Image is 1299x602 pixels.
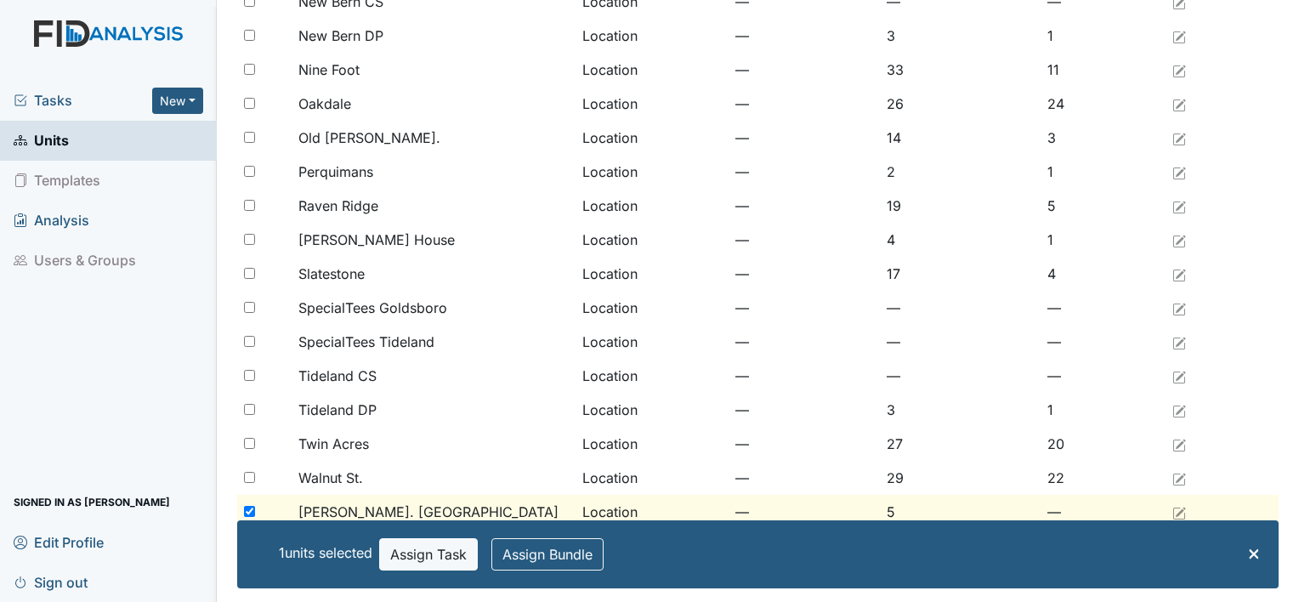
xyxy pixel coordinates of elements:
td: Location [576,223,729,257]
button: Assign Task [379,538,478,571]
a: Edit [1172,264,1186,284]
span: Nine Foot [298,60,360,80]
td: Location [576,461,729,495]
td: 22 [1041,461,1166,495]
td: 14 [880,121,1041,155]
td: 3 [880,393,1041,427]
a: Edit [1172,230,1186,250]
td: 27 [880,427,1041,461]
td: 1 [1041,223,1166,257]
span: Oakdale [298,94,351,114]
a: Edit [1172,128,1186,148]
a: Edit [1172,468,1186,488]
td: — [880,291,1041,325]
a: Edit [1172,60,1186,80]
span: Tideland DP [298,400,377,420]
td: — [729,19,880,53]
td: Location [576,257,729,291]
td: — [729,257,880,291]
span: SpecialTees Tideland [298,332,434,352]
td: 26 [880,87,1041,121]
a: Edit [1172,94,1186,114]
span: SpecialTees Goldsboro [298,298,447,318]
td: Location [576,393,729,427]
td: — [1041,495,1166,529]
button: New [152,88,203,114]
a: Edit [1172,162,1186,182]
a: Edit [1172,502,1186,522]
span: Sign out [14,569,88,595]
span: Slatestone [298,264,365,284]
a: Edit [1172,196,1186,216]
td: — [1041,291,1166,325]
td: 1 [1041,19,1166,53]
a: Tasks [14,90,152,111]
td: — [1041,359,1166,393]
td: Location [576,53,729,87]
td: Location [576,495,729,529]
td: 29 [880,461,1041,495]
td: — [729,495,880,529]
td: Location [576,189,729,223]
td: — [1041,325,1166,359]
a: Edit [1172,434,1186,454]
td: — [729,461,880,495]
td: — [729,53,880,87]
span: Signed in as [PERSON_NAME] [14,489,170,515]
td: — [729,155,880,189]
td: Location [576,121,729,155]
span: Units [14,128,69,154]
td: Location [576,325,729,359]
span: 1 units selected [279,544,372,561]
a: Edit [1172,400,1186,420]
td: Location [576,19,729,53]
td: 5 [1041,189,1166,223]
span: Raven Ridge [298,196,378,216]
td: Location [576,155,729,189]
td: Location [576,291,729,325]
td: — [729,121,880,155]
td: 2 [880,155,1041,189]
span: Walnut St. [298,468,363,488]
td: — [729,291,880,325]
span: Perquimans [298,162,373,182]
td: 33 [880,53,1041,87]
td: Location [576,427,729,461]
td: — [729,223,880,257]
td: 4 [880,223,1041,257]
span: Twin Acres [298,434,369,454]
td: 3 [880,19,1041,53]
td: — [729,359,880,393]
td: — [880,359,1041,393]
td: Location [576,87,729,121]
span: × [1247,540,1261,565]
td: 20 [1041,427,1166,461]
span: New Bern DP [298,26,383,46]
td: 24 [1041,87,1166,121]
td: 5 [880,495,1041,529]
a: Edit [1172,26,1186,46]
td: — [729,393,880,427]
td: 1 [1041,155,1166,189]
td: — [729,189,880,223]
td: 19 [880,189,1041,223]
td: 4 [1041,257,1166,291]
a: Edit [1172,332,1186,352]
td: Location [576,359,729,393]
span: Analysis [14,207,89,234]
td: 3 [1041,121,1166,155]
span: Edit Profile [14,529,104,555]
a: Edit [1172,366,1186,386]
td: 1 [1041,393,1166,427]
td: — [729,427,880,461]
span: Tideland CS [298,366,377,386]
button: Assign Bundle [491,538,604,571]
span: Old [PERSON_NAME]. [298,128,440,148]
td: 11 [1041,53,1166,87]
td: — [880,325,1041,359]
span: [PERSON_NAME]. [GEOGRAPHIC_DATA] [298,502,559,522]
td: — [729,325,880,359]
span: [PERSON_NAME] House [298,230,455,250]
a: Edit [1172,298,1186,318]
